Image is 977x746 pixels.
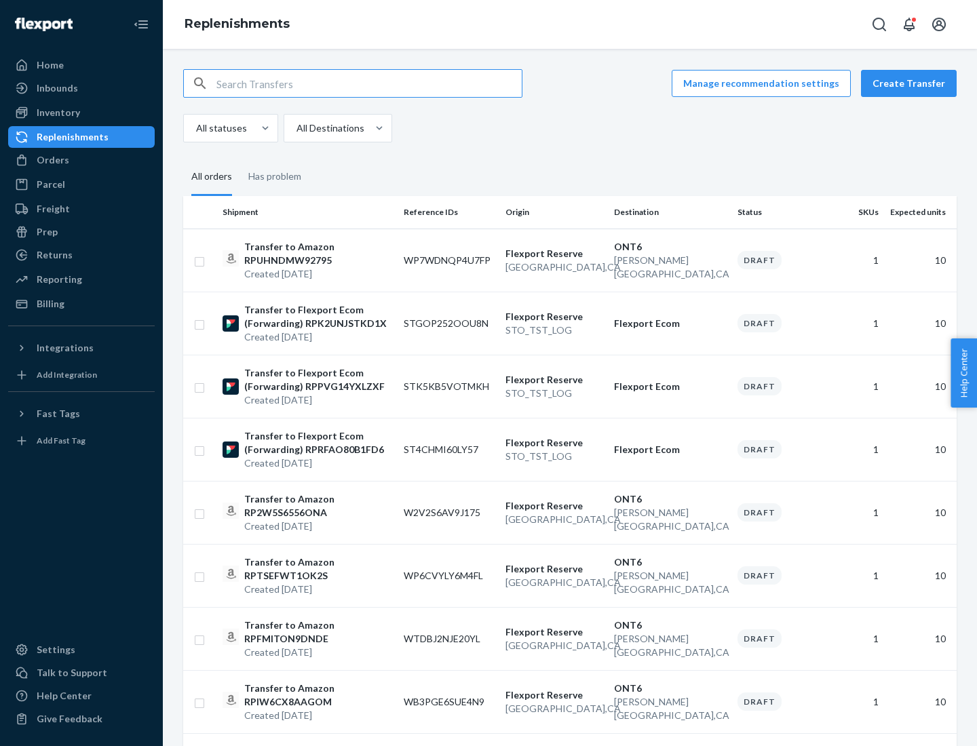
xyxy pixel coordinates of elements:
p: Created [DATE] [244,267,393,281]
a: Home [8,54,155,76]
p: Created [DATE] [244,393,393,407]
td: 10 [884,481,957,544]
td: ST4CHMI60LY57 [398,418,500,481]
td: W2V2S6AV9J175 [398,481,500,544]
td: 10 [884,607,957,670]
p: Transfer to Amazon RPFMITON9DNDE [244,619,393,646]
a: Prep [8,221,155,243]
p: STO_TST_LOG [505,450,603,463]
a: Help Center [8,685,155,707]
ol: breadcrumbs [174,5,301,44]
p: [PERSON_NAME][GEOGRAPHIC_DATA] , CA [614,506,727,533]
td: 1 [833,544,884,607]
td: WP7WDNQP4U7FP [398,229,500,292]
div: Settings [37,643,75,656]
p: Flexport Ecom [614,317,727,330]
div: Draft [737,503,782,522]
div: Draft [737,314,782,332]
td: 1 [833,481,884,544]
td: 1 [833,607,884,670]
button: Manage recommendation settings [672,70,851,97]
p: ONT6 [614,240,727,254]
th: Reference IDs [398,196,500,229]
p: Flexport Reserve [505,436,603,450]
a: Add Integration [8,364,155,386]
td: 10 [884,544,957,607]
p: Created [DATE] [244,583,393,596]
td: 10 [884,670,957,733]
td: 1 [833,670,884,733]
input: All Destinations [295,121,296,135]
p: ONT6 [614,619,727,632]
p: [GEOGRAPHIC_DATA] , CA [505,513,603,526]
div: Integrations [37,341,94,355]
td: STK5KB5VOTMKH [398,355,500,418]
td: 10 [884,292,957,355]
p: STO_TST_LOG [505,323,603,337]
td: 1 [833,292,884,355]
button: Close Navigation [128,11,155,38]
a: Returns [8,244,155,266]
td: WB3PGE6SUE4N9 [398,670,500,733]
div: Has problem [248,159,301,194]
div: Talk to Support [37,666,107,680]
div: All orders [191,159,232,196]
div: Returns [37,248,73,262]
div: Inventory [37,106,80,119]
button: Create Transfer [861,70,957,97]
button: Give Feedback [8,708,155,730]
button: Help Center [951,338,977,408]
div: Draft [737,440,782,458]
p: [GEOGRAPHIC_DATA] , CA [505,260,603,274]
div: Help Center [37,689,92,703]
button: Open notifications [896,11,923,38]
td: 10 [884,229,957,292]
p: ONT6 [614,555,727,569]
div: Fast Tags [37,407,80,420]
div: Home [37,58,64,72]
div: Orders [37,153,69,167]
div: Freight [37,202,70,216]
th: Origin [500,196,609,229]
td: WTDBJ2NJE20YL [398,607,500,670]
th: Expected units [884,196,957,229]
p: Flexport Reserve [505,310,603,323]
p: [PERSON_NAME][GEOGRAPHIC_DATA] , CA [614,569,727,596]
p: [PERSON_NAME][GEOGRAPHIC_DATA] , CA [614,632,727,659]
p: Flexport Reserve [505,499,603,513]
div: Inbounds [37,81,78,95]
div: Replenishments [37,130,109,144]
td: WP6CVYLY6M4FL [398,544,500,607]
div: Reporting [37,273,82,286]
p: Created [DATE] [244,709,393,722]
p: Created [DATE] [244,456,393,470]
th: Shipment [217,196,398,229]
p: [GEOGRAPHIC_DATA] , CA [505,702,603,715]
a: Inbounds [8,77,155,99]
p: Transfer to Amazon RPIW6CX8AAGOM [244,682,393,709]
p: Flexport Ecom [614,380,727,393]
p: Created [DATE] [244,330,393,344]
div: All Destinations [296,121,364,135]
div: Add Integration [37,369,97,380]
th: Destination [609,196,732,229]
a: Add Fast Tag [8,430,155,452]
button: Open account menu [925,11,953,38]
a: Replenishments [8,126,155,148]
p: Flexport Reserve [505,373,603,387]
a: Settings [8,639,155,661]
div: Give Feedback [37,712,102,726]
a: Billing [8,293,155,315]
div: Prep [37,225,58,239]
p: Transfer to Amazon RPUHNDMW92795 [244,240,393,267]
p: Transfer to Amazon RP2W5S6556ONA [244,492,393,519]
button: Open Search Box [866,11,893,38]
div: Add Fast Tag [37,435,85,446]
p: ONT6 [614,492,727,506]
input: Search Transfers [216,70,522,97]
p: [PERSON_NAME][GEOGRAPHIC_DATA] , CA [614,695,727,722]
div: Draft [737,692,782,711]
p: Flexport Ecom [614,443,727,456]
